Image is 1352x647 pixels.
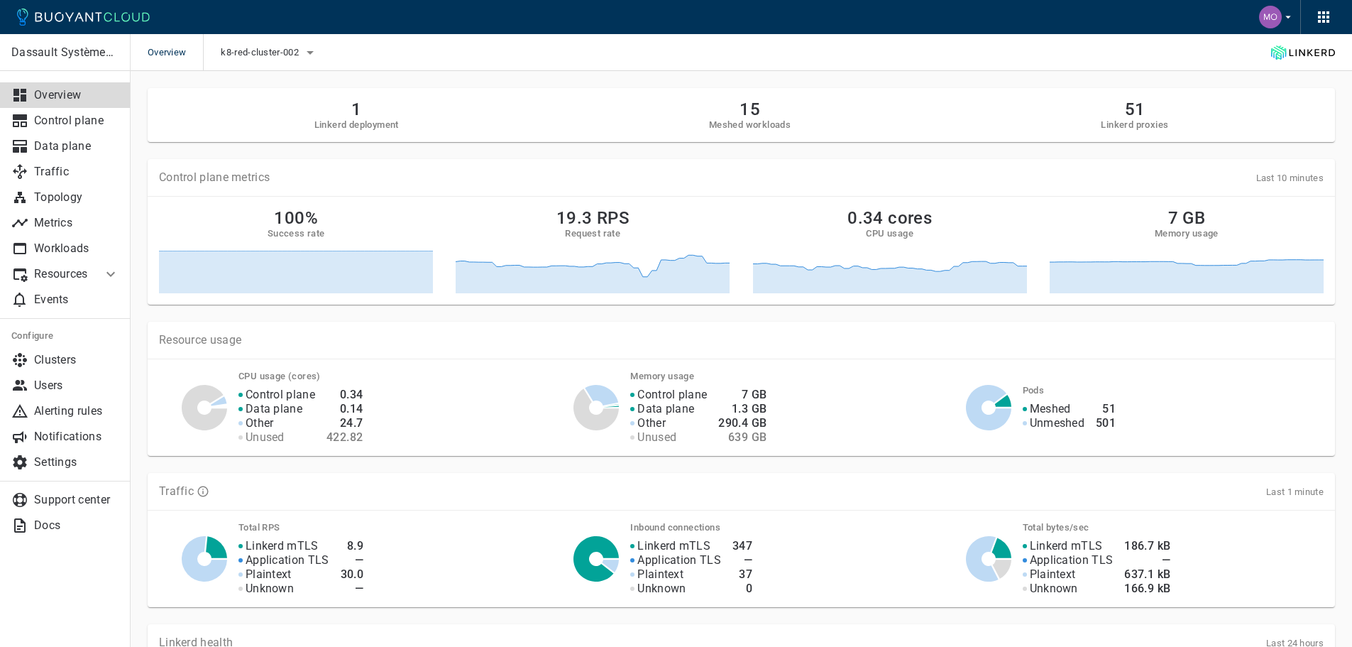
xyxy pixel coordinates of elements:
p: Events [34,293,119,307]
p: Application TLS [637,553,721,567]
h5: Success rate [268,228,325,239]
p: Data plane [637,402,694,416]
p: Traffic [159,484,194,499]
p: Linkerd mTLS [246,539,319,553]
p: Unknown [637,582,686,596]
h4: 347 [732,539,752,553]
p: Traffic [34,165,119,179]
h4: 290.4 GB [718,416,766,430]
p: Control plane [34,114,119,128]
h4: 37 [732,567,752,582]
h4: — [1124,553,1170,567]
h5: Linkerd proxies [1101,119,1168,131]
h4: 1.3 GB [718,402,766,416]
p: Resources [34,267,91,281]
img: Monik Gandhi [1259,6,1282,28]
h2: 1 [314,99,399,119]
h2: 100% [274,208,318,228]
p: Docs [34,518,119,533]
p: Control plane metrics [159,170,270,185]
h4: 166.9 kB [1124,582,1170,596]
h2: 7 GB [1168,208,1206,228]
a: 7 GBMemory usage [1050,208,1324,293]
p: Plaintext [1030,567,1076,582]
h4: 422.82 [326,430,363,445]
p: Overview [34,88,119,102]
p: Plaintext [246,567,292,582]
p: Other [637,416,666,430]
p: Meshed [1030,402,1071,416]
h5: Request rate [565,228,620,239]
h5: Meshed workloads [709,119,791,131]
h4: 501 [1096,416,1116,430]
h5: CPU usage [866,228,913,239]
p: Unused [246,430,285,445]
a: 100%Success rate [159,208,433,293]
p: Alerting rules [34,404,119,418]
p: Workloads [34,241,119,256]
p: Data plane [34,139,119,153]
p: Data plane [246,402,302,416]
span: k8-red-cluster-002 [221,47,301,58]
h5: Memory usage [1155,228,1219,239]
p: Control plane [246,388,315,402]
p: Users [34,379,119,393]
h4: 0 [732,582,752,596]
p: Linkerd mTLS [1030,539,1103,553]
p: Unmeshed [1030,416,1084,430]
a: 19.3 RPSRequest rate [456,208,730,293]
h4: 30.0 [341,567,364,582]
h4: 24.7 [326,416,363,430]
span: Last 1 minute [1266,486,1324,497]
p: Application TLS [1030,553,1114,567]
p: Support center [34,493,119,507]
p: Application TLS [246,553,329,567]
h2: 19.3 RPS [556,208,630,228]
p: Other [246,416,274,430]
p: Topology [34,190,119,205]
p: Control plane [637,388,707,402]
h5: Configure [11,330,119,342]
button: k8-red-cluster-002 [221,42,318,63]
h4: 0.14 [326,402,363,416]
p: Linkerd mTLS [637,539,710,553]
h4: 0.34 [326,388,363,402]
h2: 15 [709,99,791,119]
h4: — [732,553,752,567]
h2: 0.34 cores [847,208,932,228]
span: Last 10 minutes [1256,173,1324,183]
p: Dassault Systèmes- MEDIDATA [11,45,119,60]
h4: 639 GB [718,430,766,445]
h2: 51 [1101,99,1168,119]
h4: 7 GB [718,388,766,402]
p: Settings [34,455,119,469]
p: Resource usage [159,333,1324,347]
h4: 51 [1096,402,1116,416]
p: Unknown [246,582,294,596]
p: Unused [637,430,676,445]
h4: 8.9 [341,539,364,553]
p: Notifications [34,430,119,444]
p: Plaintext [637,567,683,582]
p: Clusters [34,353,119,367]
h4: — [341,553,364,567]
h4: — [341,582,364,596]
h4: 186.7 kB [1124,539,1170,553]
p: Unknown [1030,582,1078,596]
span: Overview [148,34,203,71]
svg: TLS data is compiled from traffic seen by Linkerd proxies. RPS and TCP bytes reflect both inbound... [197,485,209,498]
h5: Linkerd deployment [314,119,399,131]
h4: 637.1 kB [1124,567,1170,582]
a: 0.34 coresCPU usage [753,208,1027,293]
p: Metrics [34,216,119,230]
